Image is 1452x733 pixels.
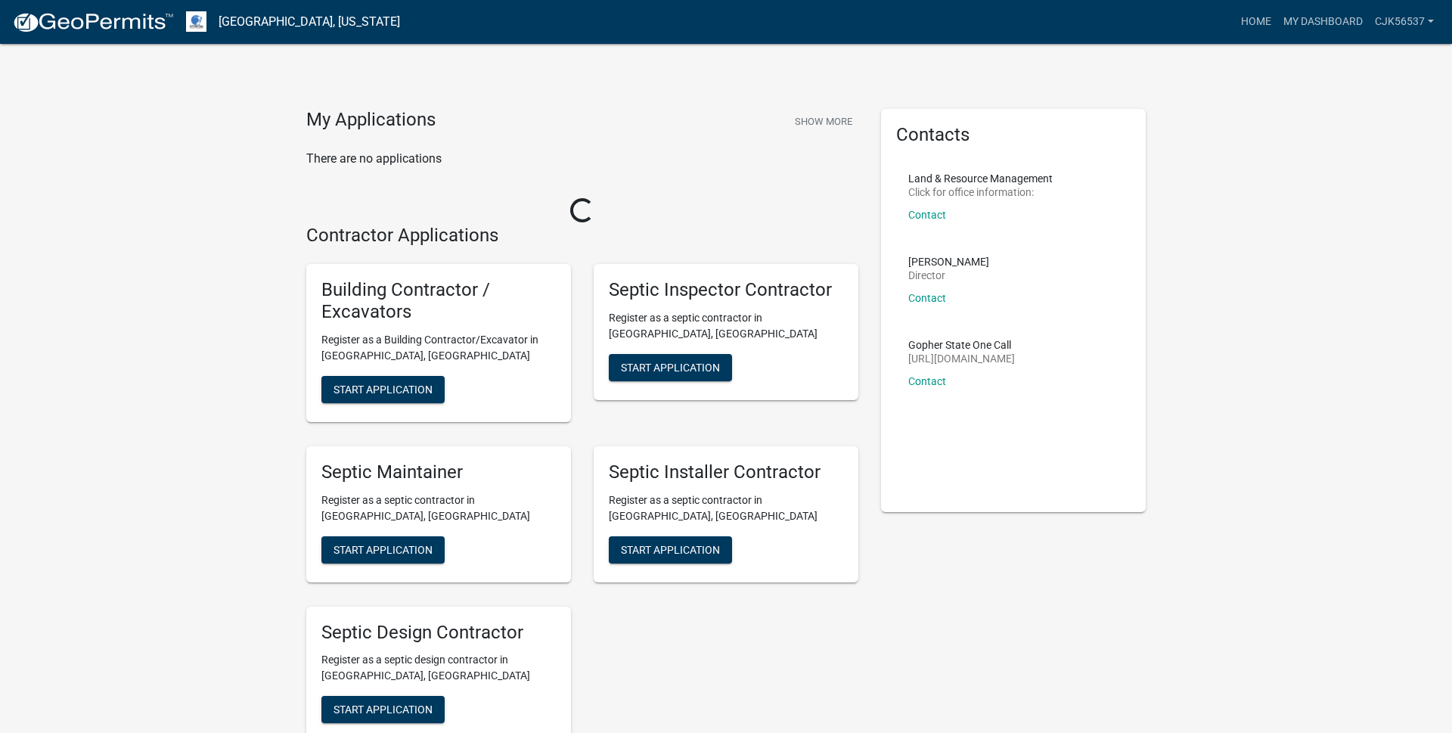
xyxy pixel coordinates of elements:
button: Start Application [321,696,445,723]
span: Start Application [334,383,433,395]
p: Register as a septic contractor in [GEOGRAPHIC_DATA], [GEOGRAPHIC_DATA] [609,310,843,342]
span: Start Application [334,703,433,716]
a: cjk56537 [1369,8,1440,36]
h4: My Applications [306,109,436,132]
h5: Building Contractor / Excavators [321,279,556,323]
p: Click for office information: [908,187,1053,197]
a: Contact [908,292,946,304]
button: Show More [789,109,858,134]
p: Gopher State One Call [908,340,1015,350]
a: [GEOGRAPHIC_DATA], [US_STATE] [219,9,400,35]
img: Otter Tail County, Minnesota [186,11,206,32]
h4: Contractor Applications [306,225,858,247]
h5: Septic Inspector Contractor [609,279,843,301]
h5: Septic Maintainer [321,461,556,483]
button: Start Application [609,536,732,564]
p: [URL][DOMAIN_NAME] [908,353,1015,364]
p: Register as a septic contractor in [GEOGRAPHIC_DATA], [GEOGRAPHIC_DATA] [609,492,843,524]
a: Contact [908,209,946,221]
p: Register as a Building Contractor/Excavator in [GEOGRAPHIC_DATA], [GEOGRAPHIC_DATA] [321,332,556,364]
h5: Septic Design Contractor [321,622,556,644]
a: Contact [908,375,946,387]
p: [PERSON_NAME] [908,256,989,267]
span: Start Application [621,362,720,374]
h5: Septic Installer Contractor [609,461,843,483]
a: Home [1235,8,1277,36]
p: There are no applications [306,150,858,168]
h5: Contacts [896,124,1131,146]
p: Director [908,270,989,281]
span: Start Application [334,543,433,555]
p: Land & Resource Management [908,173,1053,184]
a: My Dashboard [1277,8,1369,36]
button: Start Application [321,536,445,564]
span: Start Application [621,543,720,555]
p: Register as a septic design contractor in [GEOGRAPHIC_DATA], [GEOGRAPHIC_DATA] [321,652,556,684]
button: Start Application [321,376,445,403]
p: Register as a septic contractor in [GEOGRAPHIC_DATA], [GEOGRAPHIC_DATA] [321,492,556,524]
button: Start Application [609,354,732,381]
